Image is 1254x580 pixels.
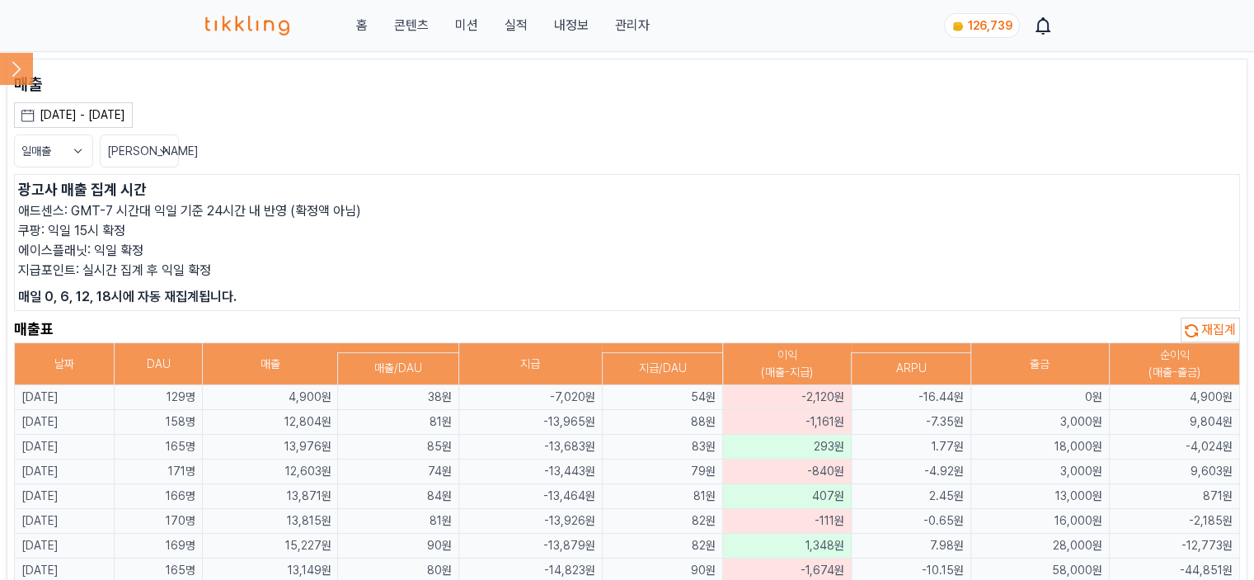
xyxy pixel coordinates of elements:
td: [DATE] [15,534,115,559]
img: coin [951,20,965,33]
td: 13,976원 [203,435,338,460]
td: -13,965원 [458,410,602,435]
a: 홈 [355,16,367,35]
td: 18,000원 [970,435,1109,460]
div: [DATE] - [DATE] [40,106,125,124]
td: 38원 [338,385,458,410]
th: 지급 [458,343,602,385]
th: 지급/DAU [602,352,722,384]
button: [PERSON_NAME] [100,134,179,167]
td: [DATE] [15,460,115,484]
td: 13,815원 [203,509,338,534]
td: 12,603원 [203,460,338,484]
td: 81원 [338,509,458,534]
td: 28,000원 [970,534,1109,559]
p: 지급포인트: 실시간 집계 후 익일 확정 [18,261,1236,281]
button: 일매출 [14,134,93,167]
td: 7.98원 [852,534,970,559]
td: -840원 [723,460,852,484]
td: 9,603원 [1109,460,1239,484]
td: 170명 [115,509,203,534]
p: 에이스플래닛: 익일 확정 [18,241,1236,261]
td: 90원 [338,534,458,559]
td: 82원 [602,509,722,534]
th: ARPU [852,352,970,384]
a: coin 126,739 [944,13,1017,38]
p: 매일 0, 6, 12, 18시에 자동 재집계됩니다. [18,287,1236,307]
th: 이익 (매출-지급) [723,343,852,385]
td: [DATE] [15,410,115,435]
th: 날짜 [15,343,115,385]
a: 관리자 [614,16,649,35]
td: -13,464원 [458,484,602,509]
td: [DATE] [15,435,115,460]
td: -2,120원 [723,385,852,410]
th: 매출/DAU [338,352,458,384]
td: -4.92원 [852,460,970,484]
td: 1.77원 [852,435,970,460]
p: 애드센스: GMT-7 시간대 익일 기준 24시간 내 반영 (확정액 아님) [18,201,1236,221]
td: -1,161원 [723,410,852,435]
td: -12,773원 [1109,534,1239,559]
td: 84원 [338,484,458,509]
td: [DATE] [15,509,115,534]
td: 171명 [115,460,203,484]
td: 12,804원 [203,410,338,435]
td: 1,348원 [723,534,852,559]
td: 293원 [723,435,852,460]
td: 81원 [602,484,722,509]
td: 82원 [602,534,722,559]
td: 169명 [115,534,203,559]
td: 407원 [723,484,852,509]
td: 54원 [602,385,722,410]
a: 내정보 [553,16,588,35]
td: 4,900원 [203,385,338,410]
td: [DATE] [15,385,115,410]
td: 85원 [338,435,458,460]
td: 165명 [115,435,203,460]
td: 13,871원 [203,484,338,509]
button: [DATE] - [DATE] [14,102,133,128]
td: 88원 [602,410,722,435]
td: -13,683원 [458,435,602,460]
td: 74원 [338,460,458,484]
td: 13,000원 [970,484,1109,509]
h2: 매출표 [14,318,54,342]
img: 티끌링 [205,16,290,35]
td: -111원 [723,509,852,534]
td: -7,020원 [458,385,602,410]
td: 158명 [115,410,203,435]
a: 실적 [504,16,527,35]
th: 순이익 (매출-출금) [1109,343,1239,385]
button: 재집계 [1181,318,1240,342]
td: -13,926원 [458,509,602,534]
td: 9,804원 [1109,410,1239,435]
td: 2.45원 [852,484,970,509]
p: 광고사 매출 집계 시간 [18,178,1236,201]
td: -13,443원 [458,460,602,484]
td: 81원 [338,410,458,435]
td: 3,000원 [970,460,1109,484]
th: DAU [115,343,203,385]
td: 129명 [115,385,203,410]
td: -2,185원 [1109,509,1239,534]
td: 871원 [1109,484,1239,509]
td: 83원 [602,435,722,460]
button: 미션 [454,16,477,35]
td: 4,900원 [1109,385,1239,410]
td: -16.44원 [852,385,970,410]
span: 재집계 [1201,322,1236,337]
p: 매출 [14,73,1240,96]
td: 166명 [115,484,203,509]
td: 0원 [970,385,1109,410]
p: 쿠팡: 익일 15시 확정 [18,221,1236,241]
td: -7.35원 [852,410,970,435]
td: 15,227원 [203,534,338,559]
th: 매출 [203,343,338,385]
span: 126,739 [968,19,1012,32]
td: 16,000원 [970,509,1109,534]
td: 79원 [602,460,722,484]
a: 콘텐츠 [393,16,428,35]
th: 출금 [970,343,1109,385]
td: -13,879원 [458,534,602,559]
